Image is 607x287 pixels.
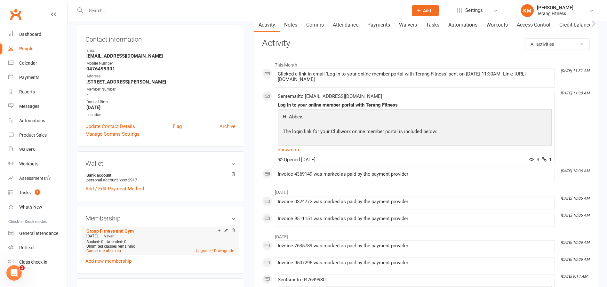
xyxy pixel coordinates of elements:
strong: 0476499301 [86,66,236,72]
div: KM [521,4,534,17]
span: 1 [35,189,40,195]
i: [DATE] 9:14 AM [561,274,587,279]
span: 3 [529,157,539,163]
div: Mobile Number [86,60,236,67]
li: personal account [85,172,236,183]
div: Product Sales [19,132,47,138]
span: 1 [20,265,25,270]
i: [DATE] 10:06 AM [561,240,589,245]
i: [DATE] 11:30 AM [561,91,589,95]
a: Waivers [395,18,421,32]
div: — [85,234,236,239]
span: Unlimited classes remaining [86,244,135,249]
span: Never [104,234,114,238]
a: Comms [302,18,328,32]
div: [PERSON_NAME] [537,5,573,11]
a: Notes [280,18,302,32]
div: People [19,46,34,51]
a: Payments [363,18,395,32]
h3: Contact information [85,33,236,43]
div: Invoice 7635789 was marked as paid by the payment provider [278,243,552,249]
a: Messages [8,99,68,114]
a: Tasks [421,18,444,32]
strong: - [86,92,236,98]
span: Opened [DATE] [278,157,315,163]
p: The login link for your Clubworx online member portal is included below: [281,128,548,137]
strong: [STREET_ADDRESS][PERSON_NAME] [86,79,236,85]
div: Dashboard [19,32,41,37]
a: Workouts [8,157,68,171]
span: Sent email to [EMAIL_ADDRESS][DOMAIN_NAME] [278,93,382,99]
a: Reports [8,85,68,99]
a: Flag [173,123,182,130]
div: Assessments [19,176,51,181]
input: Search... [84,6,403,15]
a: General attendance kiosk mode [8,226,68,241]
div: Invoice 9507295 was marked as paid by the payment provider [278,260,552,266]
div: Waivers [19,147,35,152]
div: Messages [19,104,39,109]
a: Class kiosk mode [8,255,68,269]
span: Settings [465,3,483,18]
a: Dashboard [8,27,68,42]
div: Log in to your online member portal with Terang Fitness [278,102,552,108]
li: [DATE] [262,230,590,240]
span: Attended: 0 [107,240,126,244]
a: show more [278,145,552,154]
a: Activity [254,18,280,32]
div: What's New [19,204,42,210]
a: Upgrade / Downgrade [196,249,234,253]
a: Workouts [482,18,512,32]
div: Reports [19,89,35,94]
li: This Month [262,58,590,68]
div: Date of Birth [86,99,236,105]
div: Roll call [19,245,34,250]
strong: [DATE] [86,105,236,110]
i: [DATE] 11:31 AM [561,68,589,73]
a: Assessments [8,171,68,186]
a: Cancel membership [86,249,121,253]
div: Calendar [19,60,37,66]
a: People [8,42,68,56]
a: Tasks 1 [8,186,68,200]
button: Add [412,5,439,16]
div: Member Number [86,86,236,92]
a: Waivers [8,142,68,157]
div: Location [86,112,236,118]
a: Add new membership [85,258,132,264]
h3: Wallet [85,160,236,167]
div: Invoice 9511151 was marked as paid by the payment provider [278,216,552,221]
strong: [EMAIL_ADDRESS][DOMAIN_NAME] [86,53,236,59]
div: Automations [19,118,45,123]
h3: Activity [262,38,590,48]
span: Add [423,8,431,13]
span: Sent sms to 0476499301 [278,277,328,283]
div: Invoice 4369149 was marked as paid by the payment provider [278,171,552,177]
a: Payments [8,70,68,85]
strong: Bank account [86,173,232,178]
div: Terang Fitness [537,11,573,16]
i: [DATE] 10:05 AM [561,213,589,218]
a: Manage Comms Settings [85,130,140,138]
a: Automations [8,114,68,128]
span: Booked: 0 [86,240,103,244]
span: 1 [542,157,552,163]
span: xxxx 2917 [119,178,137,182]
a: Add / Edit Payment Method [85,185,144,193]
i: [DATE] 10:05 AM [561,196,589,201]
a: Attendance [328,18,363,32]
iframe: Intercom live chat [6,265,22,281]
div: Address [86,73,236,79]
a: Clubworx [8,6,24,22]
i: [DATE] 10:06 AM [561,257,589,262]
div: Tasks [19,190,31,195]
i: [DATE] 10:06 AM [561,169,589,173]
a: Product Sales [8,128,68,142]
div: Class check-in [19,259,47,265]
a: Group Fitness and Gym [86,228,134,234]
li: [DATE] [262,186,590,196]
a: What's New [8,200,68,214]
a: Archive [220,123,236,130]
div: Clicked a link in email 'Log in to your online member portal with Terang Fitness' sent on [DATE] ... [278,71,552,82]
a: Update Contact Details [85,123,135,130]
